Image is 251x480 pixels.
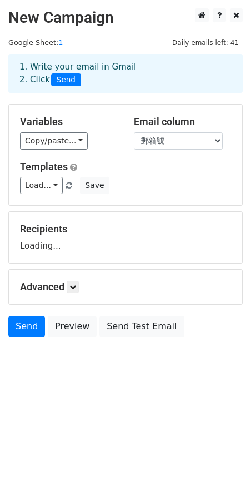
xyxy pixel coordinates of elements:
[99,316,184,337] a: Send Test Email
[8,38,63,47] small: Google Sheet:
[20,223,231,235] h5: Recipients
[20,223,231,252] div: Loading...
[48,316,97,337] a: Preview
[168,37,243,49] span: Daily emails left: 41
[20,132,88,150] a: Copy/paste...
[8,8,243,27] h2: New Campaign
[20,281,231,293] h5: Advanced
[20,177,63,194] a: Load...
[11,61,240,86] div: 1. Write your email in Gmail 2. Click
[51,73,81,87] span: Send
[80,177,109,194] button: Save
[20,116,117,128] h5: Variables
[8,316,45,337] a: Send
[168,38,243,47] a: Daily emails left: 41
[20,161,68,172] a: Templates
[134,116,231,128] h5: Email column
[58,38,63,47] a: 1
